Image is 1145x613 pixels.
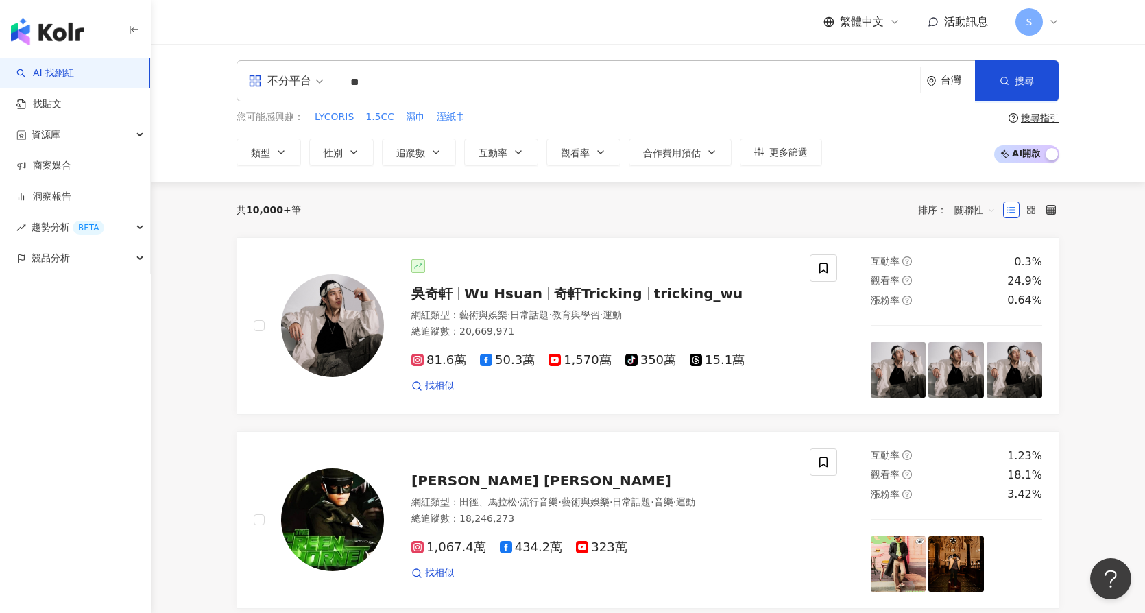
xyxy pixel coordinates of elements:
[11,18,84,45] img: logo
[281,274,384,377] img: KOL Avatar
[629,139,732,166] button: 合作費用預估
[510,309,549,320] span: 日常話題
[237,237,1059,415] a: KOL Avatar吳奇軒Wu Hsuan奇軒Trickingtricking_wu網紅類型：藝術與娛樂·日常話題·教育與學習·運動總追蹤數：20,669,97181.6萬50.3萬1,570萬...
[871,536,926,592] img: post-image
[437,110,466,124] span: 溼紙巾
[651,496,653,507] span: ·
[517,496,520,507] span: ·
[237,431,1059,609] a: KOL Avatar[PERSON_NAME] [PERSON_NAME]網紅類型：田徑、馬拉松·流行音樂·藝術與娛樂·日常話題·音樂·運動總追蹤數：18,246,2731,067.4萬434....
[382,139,456,166] button: 追蹤數
[871,342,926,398] img: post-image
[500,540,563,555] span: 434.2萬
[561,147,590,158] span: 觀看率
[987,342,1042,398] img: post-image
[411,566,454,580] a: 找相似
[479,147,507,158] span: 互動率
[871,450,900,461] span: 互動率
[411,496,793,509] div: 網紅類型 ：
[1007,487,1042,502] div: 3.42%
[464,139,538,166] button: 互動率
[411,309,793,322] div: 網紅類型 ：
[673,496,676,507] span: ·
[16,97,62,111] a: 找貼文
[926,76,937,86] span: environment
[405,110,426,125] button: 濕巾
[871,489,900,500] span: 漲粉率
[902,490,912,499] span: question-circle
[941,75,975,86] div: 台灣
[549,309,551,320] span: ·
[237,139,301,166] button: 類型
[32,119,60,150] span: 資源庫
[1015,75,1034,86] span: 搜尋
[902,450,912,460] span: question-circle
[549,353,612,368] span: 1,570萬
[73,221,104,235] div: BETA
[902,276,912,285] span: question-circle
[396,147,425,158] span: 追蹤數
[1021,112,1059,123] div: 搜尋指引
[871,469,900,480] span: 觀看率
[464,285,542,302] span: Wu Hsuan
[315,110,354,124] span: LYCORIS
[600,309,603,320] span: ·
[975,60,1059,101] button: 搜尋
[411,512,793,526] div: 總追蹤數 ： 18,246,273
[16,67,74,80] a: searchAI 找網紅
[436,110,466,125] button: 溼紙巾
[625,353,676,368] span: 350萬
[740,139,822,166] button: 更多篩選
[987,536,1042,592] img: post-image
[902,296,912,305] span: question-circle
[237,204,301,215] div: 共 筆
[411,353,466,368] span: 81.6萬
[16,159,71,173] a: 商案媒合
[562,496,610,507] span: 藝術與娛樂
[246,204,291,215] span: 10,000+
[654,285,743,302] span: tricking_wu
[654,496,673,507] span: 音樂
[690,353,745,368] span: 15.1萬
[612,496,651,507] span: 日常話題
[1009,113,1018,123] span: question-circle
[365,110,395,125] button: 1.5CC
[411,379,454,393] a: 找相似
[411,540,486,555] span: 1,067.4萬
[459,309,507,320] span: 藝術與娛樂
[1007,448,1042,464] div: 1.23%
[237,110,304,124] span: 您可能感興趣：
[552,309,600,320] span: 教育與學習
[32,243,70,274] span: 競品分析
[554,285,642,302] span: 奇軒Tricking
[769,147,808,158] span: 更多篩選
[411,472,671,489] span: [PERSON_NAME] [PERSON_NAME]
[643,147,701,158] span: 合作費用預估
[902,256,912,266] span: question-circle
[32,212,104,243] span: 趨勢分析
[1090,558,1131,599] iframe: Help Scout Beacon - Open
[425,566,454,580] span: 找相似
[603,309,622,320] span: 運動
[944,15,988,28] span: 活動訊息
[871,256,900,267] span: 互動率
[1026,14,1033,29] span: S
[558,496,561,507] span: ·
[16,190,71,204] a: 洞察報告
[902,470,912,479] span: question-circle
[546,139,620,166] button: 觀看率
[16,223,26,232] span: rise
[309,139,374,166] button: 性別
[840,14,884,29] span: 繁體中文
[248,70,311,92] div: 不分平台
[281,468,384,571] img: KOL Avatar
[459,496,517,507] span: 田徑、馬拉松
[928,536,984,592] img: post-image
[954,199,996,221] span: 關聯性
[576,540,627,555] span: 323萬
[251,147,270,158] span: 類型
[411,325,793,339] div: 總追蹤數 ： 20,669,971
[676,496,695,507] span: 運動
[871,275,900,286] span: 觀看率
[480,353,535,368] span: 50.3萬
[1007,468,1042,483] div: 18.1%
